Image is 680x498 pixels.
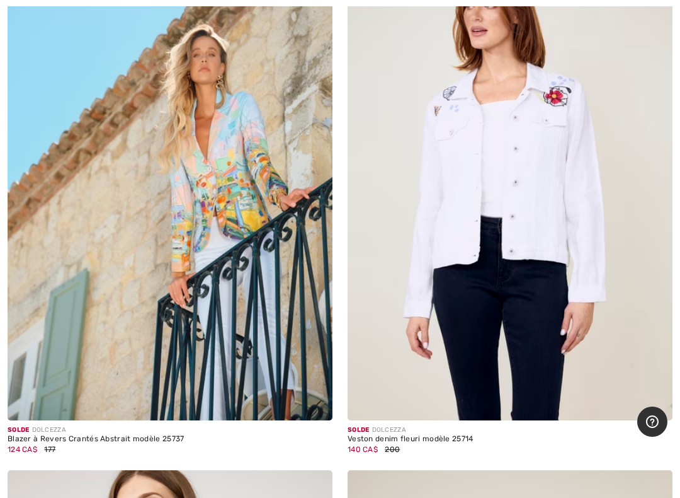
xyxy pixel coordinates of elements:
span: 200 [385,445,400,454]
div: Blazer à Revers Crantés Abstrait modèle 25737 [8,435,332,444]
span: 177 [44,445,55,454]
span: Solde [348,426,370,434]
span: 140 CA$ [348,445,378,454]
iframe: Ouvre un widget dans lequel vous pouvez trouver plus d’informations [637,407,667,438]
span: Solde [8,426,30,434]
div: DOLCEZZA [348,426,672,435]
div: DOLCEZZA [8,426,332,435]
span: 124 CA$ [8,445,37,454]
div: Veston denim fleuri modèle 25714 [348,435,672,444]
